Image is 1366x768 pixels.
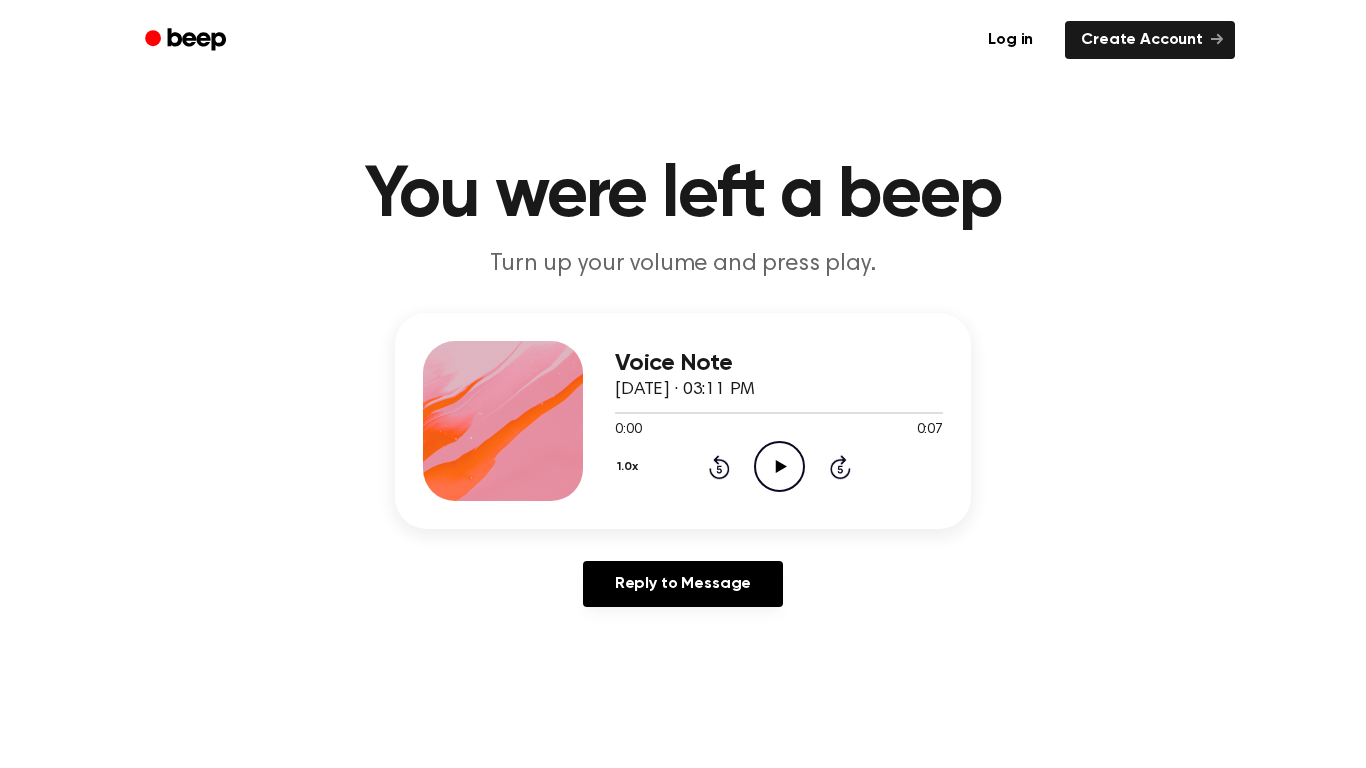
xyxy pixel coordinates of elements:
[171,160,1195,232] h1: You were left a beep
[583,561,783,607] a: Reply to Message
[299,248,1067,281] p: Turn up your volume and press play.
[615,450,645,484] button: 1.0x
[615,420,641,441] span: 0:00
[1065,21,1235,59] a: Create Account
[131,21,244,60] a: Beep
[615,350,943,377] h3: Voice Note
[917,420,943,441] span: 0:07
[615,381,755,399] span: [DATE] · 03:11 PM
[968,17,1053,63] a: Log in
